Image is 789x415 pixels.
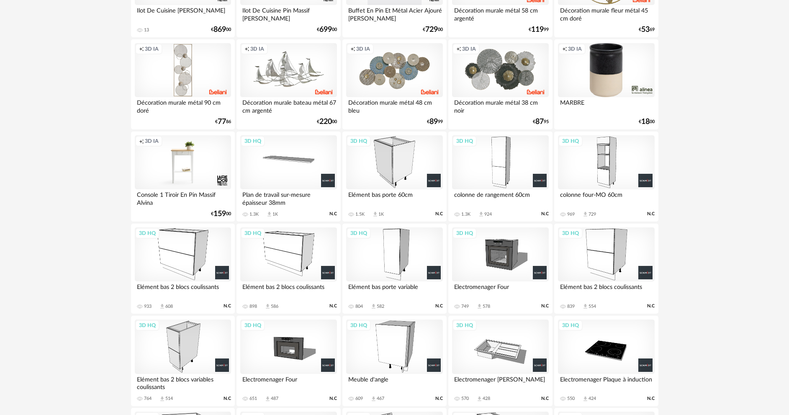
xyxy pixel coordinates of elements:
div: € 00 [317,119,337,125]
span: 89 [429,119,438,125]
span: 3D IA [356,46,370,52]
span: Download icon [370,396,377,402]
div: Elément bas 2 blocs coulissants [240,281,337,298]
div: Décoration murale métal 48 cm bleu [346,97,442,114]
span: 159 [213,211,226,217]
a: 3D HQ Electromenager Plaque à induction 550 Download icon 424 N.C [554,316,658,406]
span: Download icon [476,396,483,402]
div: 428 [483,396,490,402]
a: Creation icon 3D IA Décoration murale bateau métal 67 cm argenté €22000 [236,39,340,130]
span: N.C [647,396,655,402]
div: 924 [484,211,492,217]
a: 3D HQ Electromenager Four 651 Download icon 487 N.C [236,316,340,406]
a: 3D HQ Elément bas 2 blocs coulissants 898 Download icon 586 N.C [236,224,340,314]
span: Download icon [370,303,377,309]
div: € 00 [317,27,337,33]
span: Download icon [159,396,165,402]
span: N.C [541,303,549,309]
div: 3D HQ [241,136,265,147]
span: N.C [329,303,337,309]
span: Creation icon [562,46,567,52]
span: 869 [213,27,226,33]
span: Creation icon [139,46,144,52]
div: Elément bas 2 blocs variables coulissants [135,374,231,391]
span: 3D IA [145,46,159,52]
div: 1.3K [461,211,470,217]
div: 729 [589,211,596,217]
span: 3D IA [250,46,264,52]
div: 467 [377,396,384,402]
div: 3D HQ [558,320,583,331]
div: 3D HQ [135,228,159,239]
span: Download icon [372,211,378,217]
a: 3D HQ Elément bas porte variable 804 Download icon 582 N.C [342,224,446,314]
div: € 99 [427,119,443,125]
div: Electromenager Four [452,281,548,298]
div: Console 1 Tiroir En Pin Massif Alvina [135,189,231,206]
div: 3D HQ [347,136,371,147]
div: Buffet En Pin Et Métal Acier Ajouré [PERSON_NAME] [346,5,442,22]
div: Electromenager [PERSON_NAME] [452,374,548,391]
div: 3D HQ [241,320,265,331]
div: Meuble d'angle [346,374,442,391]
div: 608 [165,304,173,309]
span: Download icon [582,303,589,309]
div: € 00 [211,27,231,33]
div: 554 [589,304,596,309]
a: Creation icon 3D IA Console 1 Tiroir En Pin Massif Alvina €15900 [131,131,235,222]
div: 1.3K [249,211,259,217]
div: Electromenager Plaque à induction [558,374,654,391]
a: 3D HQ Elément bas 2 blocs variables coulissants 764 Download icon 514 N.C [131,316,235,406]
div: colonne de rangement 60cm [452,189,548,206]
a: 3D HQ Meuble d'angle 609 Download icon 467 N.C [342,316,446,406]
div: 3D HQ [347,228,371,239]
span: 53 [641,27,650,33]
a: 3D HQ Electromenager [PERSON_NAME] 570 Download icon 428 N.C [448,316,552,406]
div: 570 [461,396,469,402]
div: 3D HQ [558,228,583,239]
a: 3D HQ Elément bas 2 blocs coulissants 839 Download icon 554 N.C [554,224,658,314]
span: Download icon [265,396,271,402]
div: 898 [249,304,257,309]
span: Creation icon [139,138,144,144]
span: 3D IA [145,138,159,144]
div: 764 [144,396,152,402]
div: 839 [567,304,575,309]
span: N.C [647,211,655,217]
div: € 86 [215,119,231,125]
span: 119 [531,27,544,33]
div: colonne four-MO 60cm [558,189,654,206]
span: 3D IA [568,46,582,52]
div: Electromenager Four [240,374,337,391]
div: € 00 [639,119,655,125]
div: 1K [378,211,384,217]
div: Plan de travail sur-mesure épaisseur 38mm [240,189,337,206]
a: 3D HQ Elément bas porte 60cm 1.5K Download icon 1K N.C [342,131,446,222]
span: N.C [329,211,337,217]
div: 514 [165,396,173,402]
div: 582 [377,304,384,309]
div: 3D HQ [135,320,159,331]
div: € 00 [423,27,443,33]
span: 3D IA [462,46,476,52]
span: Download icon [265,303,271,309]
a: Creation icon 3D IA Décoration murale métal 38 cm noir €8795 [448,39,552,130]
span: N.C [435,303,443,309]
span: Download icon [582,211,589,217]
div: Ilot De Cuisine Pin Massif [PERSON_NAME] [240,5,337,22]
span: N.C [224,303,231,309]
a: Creation icon 3D IA Décoration murale métal 48 cm bleu €8999 [342,39,446,130]
div: € 99 [529,27,549,33]
span: Creation icon [244,46,249,52]
div: Elément bas 2 blocs coulissants [135,281,231,298]
span: N.C [435,211,443,217]
a: 3D HQ Electromenager Four 749 Download icon 578 N.C [448,224,552,314]
a: 3D HQ colonne four-MO 60cm 969 Download icon 729 N.C [554,131,658,222]
div: 804 [355,304,363,309]
div: MARBRE [558,97,654,114]
div: Décoration murale bateau métal 67 cm argenté [240,97,337,114]
div: 586 [271,304,278,309]
div: Décoration murale métal 38 cm noir [452,97,548,114]
span: N.C [435,396,443,402]
span: 18 [641,119,650,125]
